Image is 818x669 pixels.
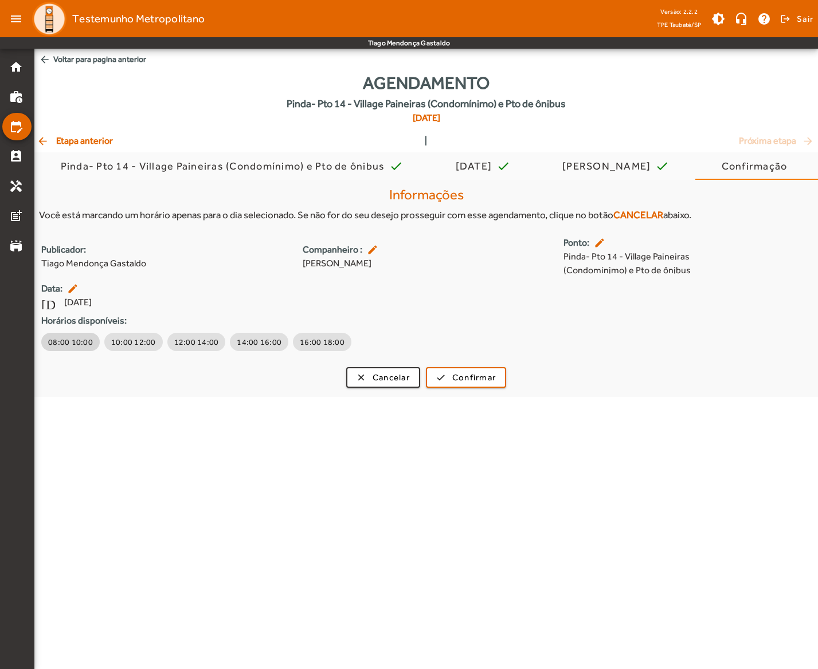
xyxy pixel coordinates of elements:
span: [DATE] [287,111,566,125]
span: Cancelar [373,371,410,384]
div: [PERSON_NAME] [562,160,655,172]
strong: CANCELAR [613,209,663,221]
span: Etapa anterior [37,134,113,148]
mat-icon: edit [594,237,608,249]
strong: Horários disponíveis: [41,314,811,328]
button: Sair [778,10,813,27]
span: Sair [797,10,813,28]
div: Versão: 2.2.2 [657,5,702,19]
span: 16:00 18:00 [300,336,345,348]
mat-icon: check [496,159,510,173]
div: Confirmação [722,160,792,172]
mat-icon: edit [367,244,381,255]
mat-icon: arrow_back [37,135,50,147]
span: 14:00 16:00 [237,336,281,348]
strong: Ponto: [563,236,589,250]
span: [PERSON_NAME] [303,257,550,270]
span: 10:00 12:00 [111,336,156,348]
h4: Informações [39,187,813,203]
mat-icon: home [9,60,23,74]
mat-icon: perm_contact_calendar [9,149,23,163]
mat-icon: post_add [9,209,23,223]
mat-icon: check [389,159,403,173]
span: [DATE] [64,296,92,309]
button: Confirmar [426,367,506,388]
mat-icon: menu [5,7,28,30]
span: 08:00 10:00 [48,336,93,348]
span: Confirmar [452,371,496,384]
strong: Data: [41,282,62,296]
div: Você está marcando um horário apenas para o dia selecionado. Se não for do seu desejo prosseguir ... [39,208,813,223]
span: Voltar para pagina anterior [34,49,818,70]
div: Pinda- Pto 14 - Village Paineiras (Condomínimo) e Pto de ônibus [61,160,390,172]
span: 12:00 14:00 [174,336,219,348]
strong: Publicador: [41,243,289,257]
span: | [425,134,427,148]
img: Logo TPE [32,2,66,36]
mat-icon: handyman [9,179,23,193]
mat-icon: edit [67,283,81,294]
div: [DATE] [456,160,497,172]
span: Agendamento [363,70,490,96]
strong: Companheiro : [303,243,362,257]
mat-icon: arrow_back [39,54,50,65]
span: Pinda- Pto 14 - Village Paineiras (Condomínimo) e Pto de ônibus [563,250,746,277]
span: TPE Taubaté/SP [657,19,702,30]
mat-icon: work_history [9,90,23,104]
a: Testemunho Metropolitano [28,2,205,36]
mat-icon: stadium [9,239,23,253]
mat-icon: check [655,159,669,173]
span: Testemunho Metropolitano [72,10,205,28]
mat-icon: edit_calendar [9,120,23,133]
span: Pinda- Pto 14 - Village Paineiras (Condomínimo) e Pto de ônibus [287,96,566,111]
span: Tiago Mendonça Gastaldo [41,257,289,270]
mat-icon: [DATE] [41,296,55,309]
button: Cancelar [346,367,420,388]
